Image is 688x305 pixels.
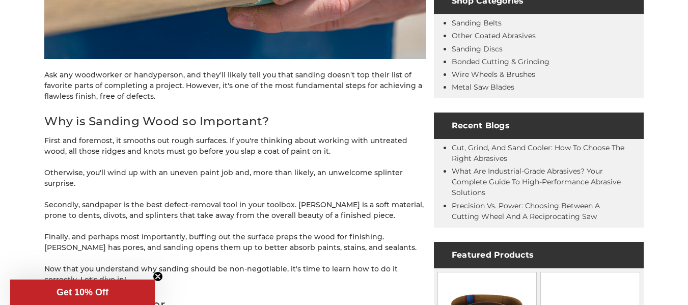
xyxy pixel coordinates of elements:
span: Get 10% Off [57,287,108,297]
a: Other Coated Abrasives [452,31,536,40]
p: Finally, and perhaps most importantly, buffing out the surface preps the wood for finishing. [PER... [44,232,426,253]
p: Secondly, sandpaper is the best defect-removal tool in your toolbox. [PERSON_NAME] is a soft mate... [44,200,426,221]
p: First and foremost, it smooths out rough surfaces. If you're thinking about working with untreate... [44,135,426,157]
a: Sanding Discs [452,44,503,53]
p: Now that you understand why sanding should be non-negotiable, it's time to learn how to do it cor... [44,264,426,285]
h4: Featured Products [434,242,644,268]
a: Cut, Grind, and Sand Cooler: How to Choose the Right Abrasives [452,143,624,163]
p: Otherwise, you'll wind up with an uneven paint job and, more than likely, an unwelcome splinter s... [44,168,426,189]
a: Metal Saw Blades [452,82,514,92]
button: Close teaser [153,271,163,282]
a: Bonded Cutting & Grinding [452,57,549,66]
h4: Recent Blogs [434,113,644,139]
a: What Are Industrial-Grade Abrasives? Your Complete Guide to High-Performance Abrasive Solutions [452,167,621,197]
a: Precision vs. Power: Choosing Between a Cutting Wheel and a Reciprocating Saw [452,201,600,221]
a: Sanding Belts [452,18,502,27]
a: Wire Wheels & Brushes [452,70,535,79]
h2: Why is Sanding Wood so Important? [44,113,426,130]
p: Ask any woodworker or handyperson, and they'll likely tell you that sanding doesn't top their lis... [44,70,426,102]
div: Get 10% OffClose teaser [10,280,155,305]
